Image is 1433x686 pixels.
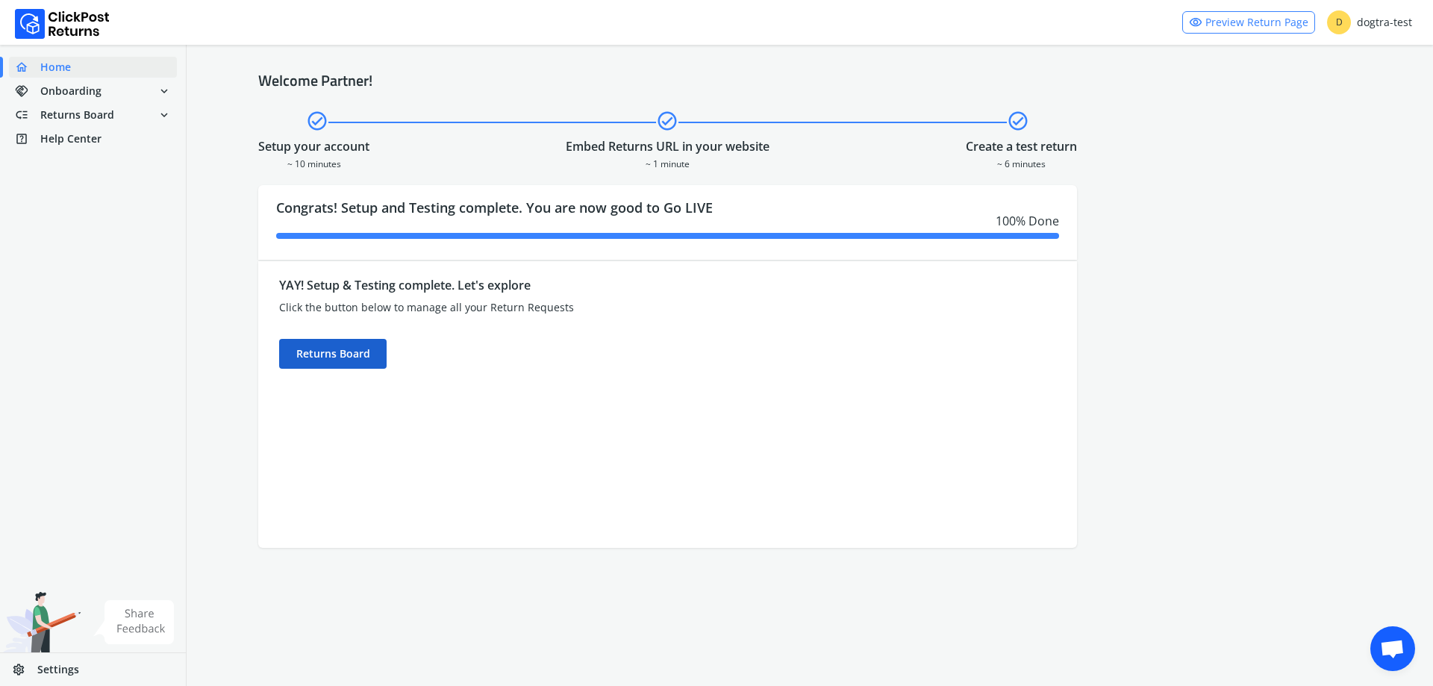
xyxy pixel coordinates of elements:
[258,137,369,155] div: Setup your account
[40,131,102,146] span: Help Center
[15,57,40,78] span: home
[1007,107,1029,134] span: check_circle
[40,60,71,75] span: Home
[258,185,1077,260] div: Congrats! Setup and Testing complete. You are now good to Go LIVE
[15,9,110,39] img: Logo
[276,212,1059,230] div: 100 % Done
[1182,11,1315,34] a: visibilityPreview Return Page
[15,128,40,149] span: help_center
[93,600,175,644] img: share feedback
[37,662,79,677] span: Settings
[9,128,177,149] a: help_centerHelp Center
[1370,626,1415,671] div: Open chat
[40,107,114,122] span: Returns Board
[1327,10,1412,34] div: dogtra-test
[15,81,40,102] span: handshake
[157,81,171,102] span: expand_more
[279,300,851,315] div: Click the button below to manage all your Return Requests
[279,339,387,369] div: Returns Board
[9,57,177,78] a: homeHome
[258,155,369,170] div: ~ 10 minutes
[566,155,769,170] div: ~ 1 minute
[656,107,678,134] span: check_circle
[966,137,1077,155] div: Create a test return
[157,105,171,125] span: expand_more
[258,72,1361,90] h4: Welcome Partner!
[1189,12,1202,33] span: visibility
[566,137,769,155] div: Embed Returns URL in your website
[279,276,851,294] div: YAY! Setup & Testing complete. Let's explore
[1327,10,1351,34] span: D
[966,155,1077,170] div: ~ 6 minutes
[15,105,40,125] span: low_priority
[40,84,102,99] span: Onboarding
[12,659,37,680] span: settings
[306,107,328,134] span: check_circle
